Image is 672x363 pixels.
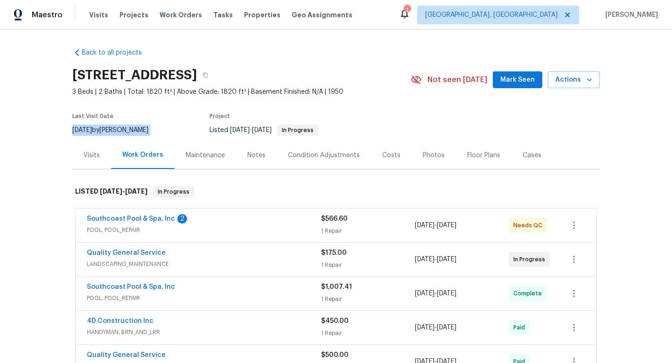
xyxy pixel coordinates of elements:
[230,127,272,133] span: -
[177,214,187,223] div: 2
[72,48,162,57] a: Back to all projects
[321,250,347,256] span: $175.00
[72,177,600,207] div: LISTED [DATE]-[DATE]In Progress
[87,284,175,290] a: Southcoast Pool & Spa, Inc
[72,127,92,133] span: [DATE]
[500,74,535,86] span: Mark Seen
[292,10,352,20] span: Geo Assignments
[467,151,500,160] div: Floor Plans
[87,352,166,358] a: Quality General Service
[437,222,456,229] span: [DATE]
[513,221,546,230] span: Needs QC
[602,10,658,20] span: [PERSON_NAME]
[87,225,321,235] span: POOL, POOL_REPAIR
[84,151,100,160] div: Visits
[427,75,487,84] span: Not seen [DATE]
[321,352,349,358] span: $500.00
[321,318,349,324] span: $450.00
[415,222,434,229] span: [DATE]
[87,328,321,337] span: HANDYMAN, BRN_AND_LRR
[415,290,434,297] span: [DATE]
[160,10,202,20] span: Work Orders
[415,256,434,263] span: [DATE]
[425,10,558,20] span: [GEOGRAPHIC_DATA], [GEOGRAPHIC_DATA]
[87,250,166,256] a: Quality General Service
[87,259,321,269] span: LANDSCAPING_MAINTENANCE
[415,323,456,332] span: -
[523,151,541,160] div: Cases
[493,71,542,89] button: Mark Seen
[513,289,546,298] span: Complete
[321,226,415,236] div: 1 Repair
[321,284,352,290] span: $1,007.41
[321,216,348,222] span: $566.60
[75,186,147,197] h6: LISTED
[513,255,549,264] span: In Progress
[415,289,456,298] span: -
[278,127,317,133] span: In Progress
[87,216,175,222] a: Southcoast Pool & Spa, Inc
[72,113,113,119] span: Last Visit Date
[437,290,456,297] span: [DATE]
[122,150,163,160] div: Work Orders
[72,125,160,136] div: by [PERSON_NAME]
[321,328,415,338] div: 1 Repair
[404,6,410,15] div: 1
[210,113,230,119] span: Project
[437,256,456,263] span: [DATE]
[32,10,63,20] span: Maestro
[72,87,411,97] span: 3 Beds | 2 Baths | Total: 1820 ft² | Above Grade: 1820 ft² | Basement Finished: N/A | 1950
[87,293,321,303] span: POOL, POOL_REPAIR
[437,324,456,331] span: [DATE]
[230,127,250,133] span: [DATE]
[125,188,147,195] span: [DATE]
[154,187,193,196] span: In Progress
[513,323,529,332] span: Paid
[244,10,280,20] span: Properties
[288,151,360,160] div: Condition Adjustments
[119,10,148,20] span: Projects
[415,221,456,230] span: -
[100,188,147,195] span: -
[423,151,445,160] div: Photos
[382,151,400,160] div: Costs
[186,151,225,160] div: Maintenance
[321,260,415,270] div: 1 Repair
[100,188,122,195] span: [DATE]
[415,324,434,331] span: [DATE]
[72,70,197,80] h2: [STREET_ADDRESS]
[555,74,592,86] span: Actions
[89,10,108,20] span: Visits
[252,127,272,133] span: [DATE]
[247,151,266,160] div: Notes
[210,127,318,133] span: Listed
[321,294,415,304] div: 1 Repair
[87,318,154,324] a: 4D Construction Inc
[197,67,214,84] button: Copy Address
[213,12,233,18] span: Tasks
[548,71,600,89] button: Actions
[415,255,456,264] span: -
